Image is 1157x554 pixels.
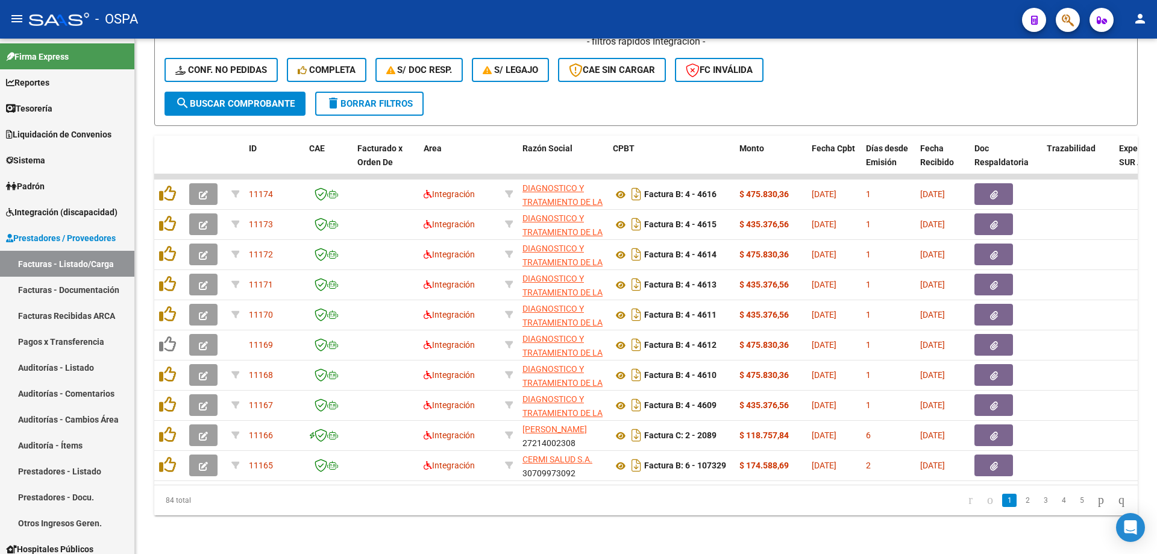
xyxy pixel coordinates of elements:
datatable-header-cell: Fecha Cpbt [807,136,861,189]
span: DIAGNOSTICO Y TRATAMIENTO DE LA COMUNICACION SA [522,213,603,251]
li: page 1 [1000,490,1018,511]
span: Monto [739,143,764,153]
span: [DATE] [920,461,945,470]
span: 11166 [249,430,273,440]
span: [DATE] [920,400,945,410]
strong: $ 118.757,84 [739,430,789,440]
div: 33715973079 [522,272,603,297]
span: 6 [866,430,871,440]
strong: Factura B: 4 - 4616 [644,190,716,200]
span: Integración [424,189,475,199]
i: Descargar documento [629,426,644,445]
datatable-header-cell: CPBT [608,136,735,189]
li: page 3 [1036,490,1055,511]
span: Conf. no pedidas [175,65,267,75]
span: - OSPA [95,6,138,33]
strong: $ 435.376,56 [739,219,789,229]
a: 4 [1056,494,1071,507]
span: CAE [309,143,325,153]
span: DIAGNOSTICO Y TRATAMIENTO DE LA COMUNICACION SA [522,394,603,432]
span: Completa [298,65,356,75]
span: Doc Respaldatoria [974,143,1029,167]
span: 11168 [249,370,273,380]
span: 11167 [249,400,273,410]
span: DIAGNOSTICO Y TRATAMIENTO DE LA COMUNICACION SA [522,334,603,371]
span: 1 [866,370,871,380]
div: 33715973079 [522,392,603,418]
button: CAE SIN CARGAR [558,58,666,82]
i: Descargar documento [629,275,644,294]
div: Open Intercom Messenger [1116,513,1145,542]
datatable-header-cell: Razón Social [518,136,608,189]
span: 1 [866,250,871,259]
span: 1 [866,189,871,199]
datatable-header-cell: Area [419,136,500,189]
strong: Factura B: 4 - 4609 [644,401,716,411]
i: Descargar documento [629,305,644,324]
strong: Factura B: 6 - 107329 [644,461,726,471]
i: Descargar documento [629,456,644,475]
button: S/ Doc Resp. [375,58,463,82]
strong: Factura B: 4 - 4614 [644,250,716,260]
div: 33715973079 [522,302,603,327]
span: Padrón [6,180,45,193]
span: [DATE] [920,430,945,440]
span: Integración [424,310,475,319]
datatable-header-cell: Días desde Emisión [861,136,915,189]
mat-icon: search [175,96,190,110]
span: 11172 [249,250,273,259]
span: Integración [424,400,475,410]
div: 33715973079 [522,181,603,207]
strong: Factura B: 4 - 4612 [644,341,716,350]
i: Descargar documento [629,245,644,264]
a: go to first page [963,494,978,507]
datatable-header-cell: CAE [304,136,353,189]
span: DIAGNOSTICO Y TRATAMIENTO DE LA COMUNICACION SA [522,183,603,221]
span: 11173 [249,219,273,229]
strong: $ 475.830,36 [739,370,789,380]
a: 5 [1074,494,1089,507]
strong: $ 435.376,56 [739,400,789,410]
span: Integración [424,340,475,350]
a: 2 [1020,494,1035,507]
span: Integración [424,370,475,380]
span: 2 [866,461,871,470]
i: Descargar documento [629,215,644,234]
span: 1 [866,219,871,229]
span: 11170 [249,310,273,319]
span: 1 [866,310,871,319]
span: Integración [424,461,475,470]
a: 1 [1002,494,1017,507]
span: 1 [866,400,871,410]
button: Buscar Comprobante [165,92,306,116]
span: CPBT [613,143,635,153]
li: page 2 [1018,490,1036,511]
span: Firma Express [6,50,69,63]
datatable-header-cell: ID [244,136,304,189]
a: go to previous page [982,494,999,507]
button: S/ legajo [472,58,549,82]
span: [DATE] [812,340,836,350]
span: DIAGNOSTICO Y TRATAMIENTO DE LA COMUNICACION SA [522,364,603,401]
span: 1 [866,340,871,350]
span: [DATE] [920,189,945,199]
span: Razón Social [522,143,572,153]
span: S/ legajo [483,65,538,75]
span: Integración [424,280,475,289]
strong: $ 435.376,56 [739,310,789,319]
span: FC Inválida [686,65,753,75]
span: Integración [424,430,475,440]
span: DIAGNOSTICO Y TRATAMIENTO DE LA COMUNICACION SA [522,274,603,311]
strong: $ 475.830,36 [739,189,789,199]
div: 30709973092 [522,453,603,478]
span: CERMI SALUD S.A. [522,455,592,464]
strong: Factura B: 4 - 4610 [644,371,716,380]
span: Tesorería [6,102,52,115]
a: 3 [1038,494,1053,507]
div: 33715973079 [522,242,603,267]
datatable-header-cell: Fecha Recibido [915,136,970,189]
span: [DATE] [812,430,836,440]
span: ID [249,143,257,153]
span: [PERSON_NAME] [522,424,587,434]
mat-icon: person [1133,11,1147,26]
